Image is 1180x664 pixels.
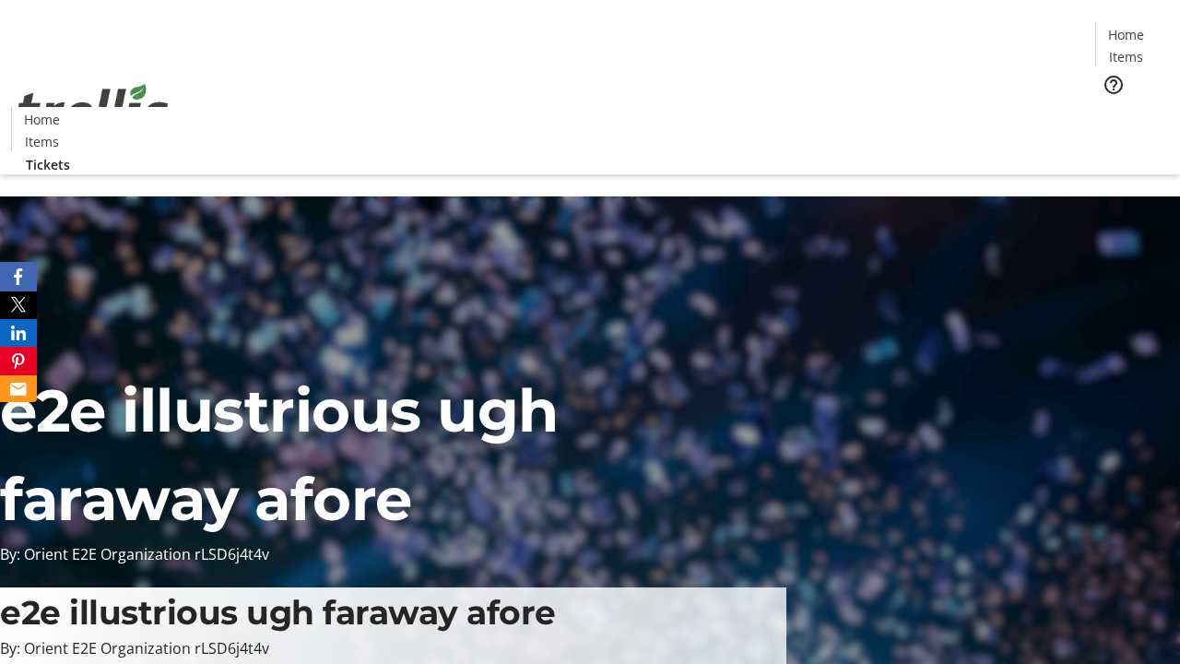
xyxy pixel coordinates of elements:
[1096,47,1155,66] a: Items
[24,110,60,129] span: Home
[12,110,71,129] a: Home
[1109,47,1143,66] span: Items
[25,132,59,151] span: Items
[1110,107,1154,126] span: Tickets
[1095,107,1169,126] a: Tickets
[12,132,71,151] a: Items
[1108,25,1144,44] span: Home
[11,155,85,174] a: Tickets
[26,155,70,174] span: Tickets
[11,64,175,156] img: Orient E2E Organization rLSD6j4t4v's Logo
[1096,25,1155,44] a: Home
[1095,66,1132,103] button: Help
